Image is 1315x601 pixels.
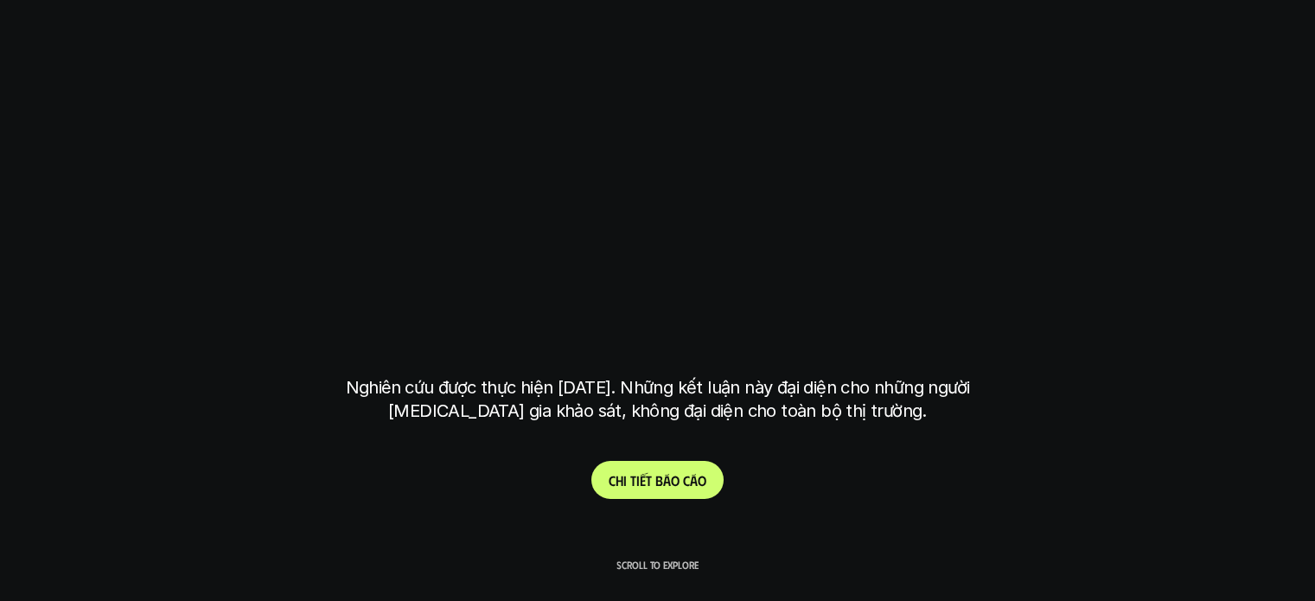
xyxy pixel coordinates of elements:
[690,472,698,489] span: á
[342,129,973,201] h1: phạm vi công việc của
[334,376,982,423] p: Nghiên cứu được thực hiện [DATE]. Những kết luận này đại diện cho những người [MEDICAL_DATA] gia ...
[349,265,966,338] h1: tại [GEOGRAPHIC_DATA]
[616,472,623,489] span: h
[683,472,690,489] span: c
[655,472,663,489] span: b
[646,472,652,489] span: t
[640,472,646,489] span: ế
[630,472,636,489] span: t
[623,472,627,489] span: i
[598,95,730,115] h6: Kết quả nghiên cứu
[671,472,680,489] span: o
[698,472,706,489] span: o
[636,472,640,489] span: i
[616,559,699,571] p: Scroll to explore
[609,472,616,489] span: C
[591,461,724,499] a: Chitiếtbáocáo
[663,472,671,489] span: á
